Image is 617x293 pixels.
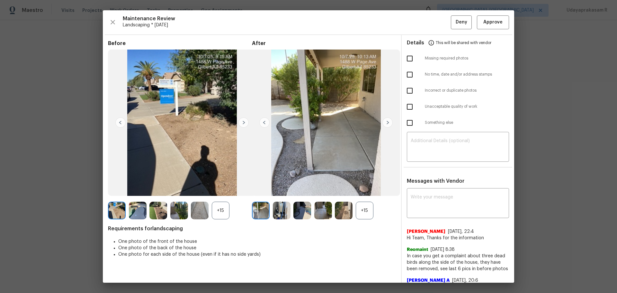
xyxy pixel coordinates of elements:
div: +15 [212,202,229,219]
img: right-chevron-button-url [238,117,249,128]
span: After [252,40,396,47]
span: Maintenance Review [123,15,451,22]
span: Deny [456,18,467,26]
li: One photo for each side of the house (even if it has no side yards) [118,251,396,258]
div: Something else [402,115,514,131]
div: Incorrect or duplicate photos [402,83,514,99]
span: Requirements for landscaping [108,225,396,232]
button: Deny [451,15,472,29]
button: Approve [477,15,509,29]
span: No time, date and/or address stamps [425,72,509,77]
span: Hi Team, Thanks for the information [407,235,509,241]
div: Missing required photos [402,50,514,67]
img: right-chevron-button-url [382,117,393,128]
span: [PERSON_NAME] A [407,277,450,284]
div: +15 [356,202,373,219]
span: In case you get a complaint about three dead birds along the side of the house, they have been re... [407,253,509,272]
span: Incorrect or duplicate photos [425,88,509,93]
span: [DATE] 8:38 [431,247,455,252]
li: One photo of the front of the house [118,238,396,245]
span: Landscaping * [DATE] [123,22,451,28]
span: Approve [483,18,503,26]
img: left-chevron-button-url [115,117,126,128]
span: Details [407,35,424,50]
span: Unacceptable quality of work [425,104,509,109]
span: Messages with Vendor [407,179,464,184]
span: Missing required photos [425,56,509,61]
span: Before [108,40,252,47]
span: Reomaint [407,246,428,253]
img: left-chevron-button-url [259,117,270,128]
span: [DATE], 22:4 [448,229,474,234]
li: One photo of the back of the house [118,245,396,251]
span: [DATE], 20:6 [452,278,478,283]
div: No time, date and/or address stamps [402,67,514,83]
span: Something else [425,120,509,125]
span: This will be shared with vendor [436,35,491,50]
span: [PERSON_NAME] [407,228,445,235]
div: Unacceptable quality of work [402,99,514,115]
